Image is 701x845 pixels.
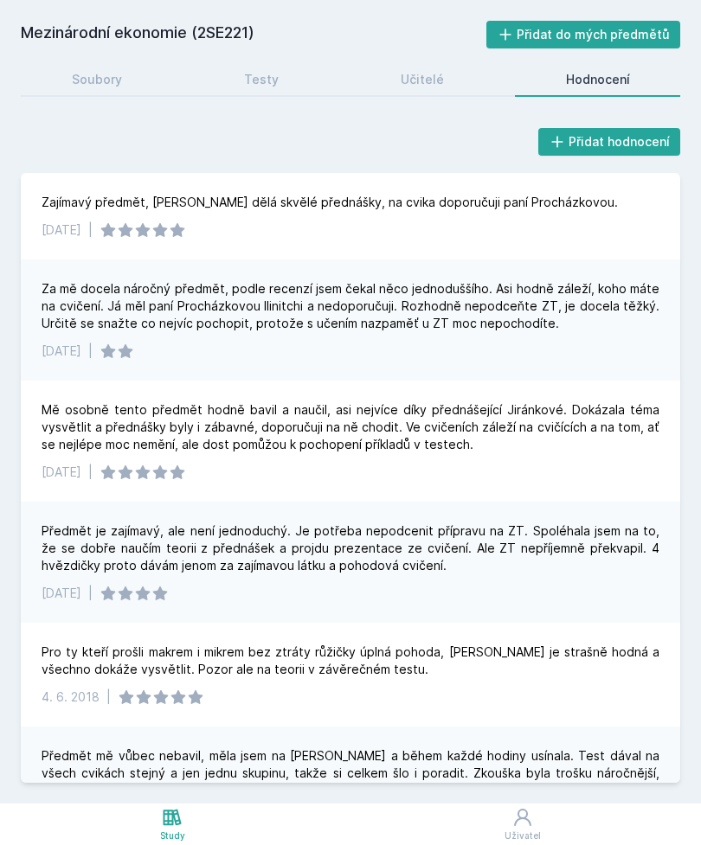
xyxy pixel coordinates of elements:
[106,688,111,706] div: |
[42,194,618,211] div: Zajímavý předmět, [PERSON_NAME] dělá skvělé přednášky, na cvika doporučuji paní Procházkovou.
[42,585,81,602] div: [DATE]
[42,342,81,360] div: [DATE]
[486,21,681,48] button: Přidat do mých předmětů
[244,71,279,88] div: Testy
[21,62,172,97] a: Soubory
[505,829,541,842] div: Uživatel
[88,221,93,239] div: |
[42,522,659,574] div: Předmět je zajímavý, ale není jednoduchý. Je potřeba nepodcenit přípravu na ZT. Spoléhala jsem na...
[42,643,659,678] div: Pro ty kteří prošli makrem i mikrem bez ztráty růžičky úplná pohoda, [PERSON_NAME] je strašně hod...
[350,62,494,97] a: Učitelé
[566,71,630,88] div: Hodnocení
[193,62,329,97] a: Testy
[42,688,100,706] div: 4. 6. 2018
[88,585,93,602] div: |
[538,128,681,156] button: Přidat hodnocení
[42,221,81,239] div: [DATE]
[72,71,122,88] div: Soubory
[42,401,659,453] div: Mě osobně tento předmět hodně bavil a naučil, asi nejvíce díky přednášející Jiránkové. Dokázala t...
[515,62,680,97] a: Hodnocení
[160,829,185,842] div: Study
[42,747,659,816] div: Předmět mě vůbec nebavil, měla jsem na [PERSON_NAME] a během každé hodiny usínala. Test dával na ...
[21,21,486,48] h2: Mezinárodní ekonomie (2SE221)
[88,464,93,481] div: |
[42,280,659,332] div: Za mě docela náročný předmět, podle recenzí jsem čekal něco jednoduššího. Asi hodně záleží, koho ...
[42,464,81,481] div: [DATE]
[88,342,93,360] div: |
[401,71,444,88] div: Učitelé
